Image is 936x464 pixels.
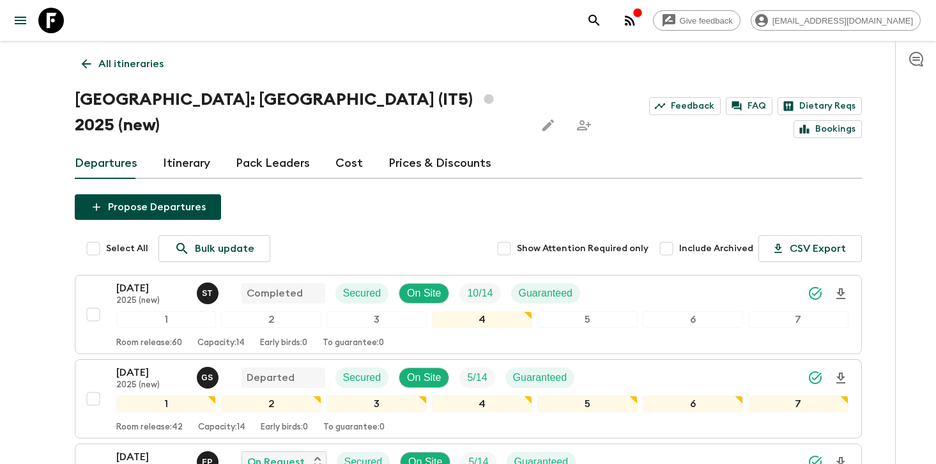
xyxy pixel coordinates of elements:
a: Prices & Discounts [388,148,491,179]
p: 2025 (new) [116,380,187,391]
p: Capacity: 14 [197,338,245,348]
p: Capacity: 14 [198,422,245,433]
p: On Site [407,286,441,301]
a: Give feedback [653,10,740,31]
div: 6 [643,396,743,412]
p: On Site [407,370,441,385]
button: Propose Departures [75,194,221,220]
svg: Download Onboarding [833,286,848,302]
div: 4 [432,311,532,328]
p: [DATE] [116,281,187,296]
span: Simona Timpanaro [197,286,221,297]
span: [EMAIL_ADDRESS][DOMAIN_NAME] [765,16,920,26]
div: 7 [748,311,848,328]
p: 2025 (new) [116,296,187,306]
div: Secured [335,367,389,388]
p: All itineraries [98,56,164,72]
p: Departed [247,370,295,385]
p: Completed [247,286,303,301]
p: To guarantee: 0 [323,338,384,348]
div: 5 [537,311,638,328]
a: Departures [75,148,137,179]
div: 2 [221,396,321,412]
div: 4 [432,396,532,412]
p: Room release: 60 [116,338,182,348]
p: Secured [343,370,381,385]
svg: Synced Successfully [808,370,823,385]
div: 2 [221,311,321,328]
p: Guaranteed [513,370,567,385]
p: Room release: 42 [116,422,183,433]
p: To guarantee: 0 [323,422,385,433]
div: Trip Fill [459,367,495,388]
a: Dietary Reqs [778,97,862,115]
span: Gianluca Savarino [197,371,221,381]
div: 6 [643,311,743,328]
p: Early birds: 0 [260,338,307,348]
button: [DATE]2025 (new)Gianluca SavarinoDepartedSecuredOn SiteTrip FillGuaranteed1234567Room release:42C... [75,359,862,438]
div: 3 [326,396,427,412]
button: CSV Export [758,235,862,262]
a: Pack Leaders [236,148,310,179]
span: Give feedback [673,16,740,26]
a: Cost [335,148,363,179]
a: Bookings [794,120,862,138]
div: 5 [537,396,638,412]
a: Bulk update [158,235,270,262]
p: Early birds: 0 [261,422,308,433]
span: Show Attention Required only [517,242,648,255]
a: All itineraries [75,51,171,77]
p: [DATE] [116,365,187,380]
p: Guaranteed [519,286,573,301]
p: 10 / 14 [467,286,493,301]
svg: Download Onboarding [833,371,848,386]
div: 3 [326,311,427,328]
div: Secured [335,283,389,304]
div: [EMAIL_ADDRESS][DOMAIN_NAME] [751,10,921,31]
div: On Site [399,367,449,388]
div: On Site [399,283,449,304]
button: menu [8,8,33,33]
p: 5 / 14 [467,370,487,385]
div: Trip Fill [459,283,500,304]
div: 7 [748,396,848,412]
a: FAQ [726,97,772,115]
span: Include Archived [679,242,753,255]
button: Edit this itinerary [535,112,561,138]
svg: Synced Successfully [808,286,823,301]
h1: [GEOGRAPHIC_DATA]: [GEOGRAPHIC_DATA] (IT5) 2025 (new) [75,87,525,138]
div: 1 [116,311,217,328]
span: Select All [106,242,148,255]
div: 1 [116,396,217,412]
button: [DATE]2025 (new)Simona TimpanaroCompletedSecuredOn SiteTrip FillGuaranteed1234567Room release:60C... [75,275,862,354]
button: search adventures [581,8,607,33]
a: Itinerary [163,148,210,179]
p: Bulk update [195,241,254,256]
p: Secured [343,286,381,301]
a: Feedback [649,97,721,115]
span: Share this itinerary [571,112,597,138]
